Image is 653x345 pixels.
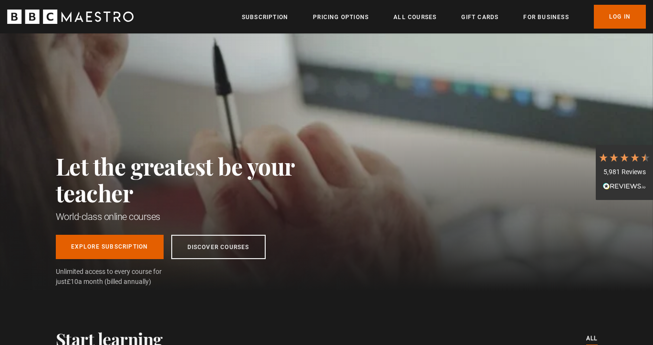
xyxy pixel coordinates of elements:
a: For business [523,12,569,22]
h2: Let the greatest be your teacher [56,153,337,206]
span: Unlimited access to every course for just a month (billed annually) [56,267,185,287]
a: Subscription [242,12,288,22]
a: Pricing Options [313,12,369,22]
a: All Courses [394,12,436,22]
a: Log In [594,5,646,29]
div: Read All Reviews [598,181,651,193]
h1: World-class online courses [56,210,337,223]
span: £10 [67,278,78,285]
div: 5,981 Reviews [598,167,651,177]
a: Explore Subscription [56,235,164,259]
img: REVIEWS.io [603,183,646,189]
nav: Primary [242,5,646,29]
div: 4.7 Stars [598,152,651,163]
a: Gift Cards [461,12,498,22]
svg: BBC Maestro [7,10,134,24]
div: 5,981 ReviewsRead All Reviews [596,145,653,200]
a: Discover Courses [171,235,266,259]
